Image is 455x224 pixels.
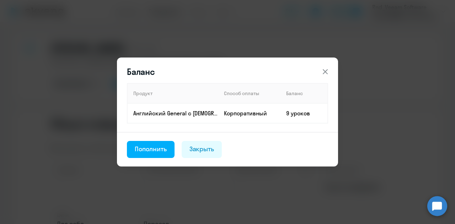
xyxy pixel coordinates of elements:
button: Пополнить [127,141,175,158]
div: Пополнить [135,144,167,154]
td: 9 уроков [280,103,328,123]
button: Закрыть [182,141,222,158]
th: Баланс [280,83,328,103]
p: Английский General с [DEMOGRAPHIC_DATA] преподавателем [133,109,218,117]
th: Способ оплаты [218,83,280,103]
header: Баланс [117,66,338,77]
th: Продукт [127,83,218,103]
td: Корпоративный [218,103,280,123]
div: Закрыть [189,144,214,154]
